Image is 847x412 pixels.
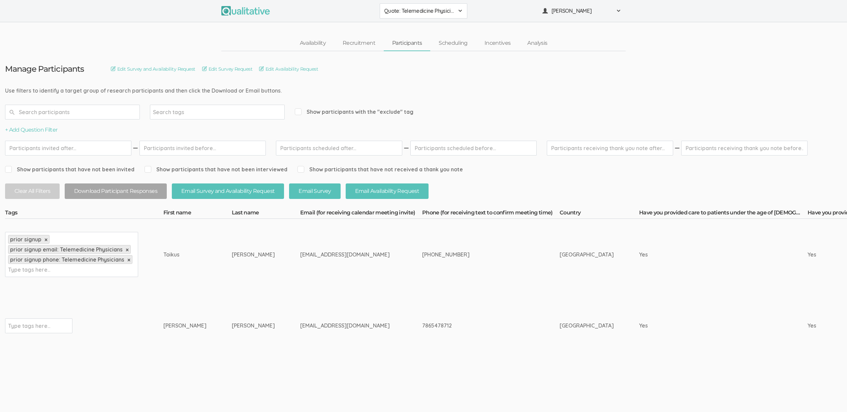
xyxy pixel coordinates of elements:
[681,141,808,156] input: Participants receiving thank you note before...
[380,3,467,19] button: Quote: Telemedicine Physicians
[300,209,422,218] th: Email (for receiving calendar meeting invite)
[295,108,413,116] span: Show participants with the "exclude" tag
[538,3,626,19] button: [PERSON_NAME]
[202,65,252,73] a: Edit Survey Request
[410,141,537,156] input: Participants scheduled before...
[163,251,207,259] div: Toikus
[289,183,340,199] button: Email Survey
[552,7,612,15] span: [PERSON_NAME]
[422,251,534,259] div: [PHONE_NUMBER]
[560,322,614,330] div: [GEOGRAPHIC_DATA]
[297,166,463,173] span: Show participants that have not received a thank you note
[639,322,782,330] div: Yes
[5,166,134,173] span: Show participants that have not been invited
[560,209,639,218] th: Country
[403,141,410,156] img: dash.svg
[5,209,163,218] th: Tags
[422,209,560,218] th: Phone (for receiving text to confirm meeting time)
[232,322,275,330] div: [PERSON_NAME]
[476,36,519,50] a: Incentives
[44,237,48,243] a: ×
[232,209,300,218] th: Last name
[334,36,384,50] a: Recruitment
[139,141,266,156] input: Participants invited before...
[8,321,50,330] input: Type tags here...
[259,65,318,73] a: Edit Availability Request
[639,251,782,259] div: Yes
[127,257,130,263] a: ×
[163,209,232,218] th: First name
[65,183,167,199] button: Download Participant Responses
[232,251,275,259] div: [PERSON_NAME]
[547,141,673,156] input: Participants receiving thank you note after...
[132,141,139,156] img: dash.svg
[10,236,41,243] span: prior signup
[10,256,124,263] span: prior signup phone: Telemedicine Physicians
[5,141,131,156] input: Participants invited after...
[422,322,534,330] div: 7865478712
[384,7,454,15] span: Quote: Telemedicine Physicians
[10,246,123,253] span: prior signup email: Telemedicine Physicians
[300,251,397,259] div: [EMAIL_ADDRESS][DOMAIN_NAME]
[813,380,847,412] iframe: Chat Widget
[300,322,397,330] div: [EMAIL_ADDRESS][DOMAIN_NAME]
[519,36,556,50] a: Analysis
[5,65,84,73] h3: Manage Participants
[172,183,284,199] button: Email Survey and Availability Request
[5,183,60,199] button: Clear All Filters
[639,209,808,218] th: Have you provided care to patients under the age of [DEMOGRAPHIC_DATA]?
[430,36,476,50] a: Scheduling
[674,141,681,156] img: dash.svg
[163,322,207,330] div: [PERSON_NAME]
[8,265,50,274] input: Type tags here...
[5,105,140,119] input: Search participants
[221,6,270,15] img: Qualitative
[384,36,430,50] a: Participants
[291,36,334,50] a: Availability
[346,183,429,199] button: Email Availability Request
[276,141,402,156] input: Participants scheduled after...
[126,247,129,253] a: ×
[153,108,195,116] input: Search tags
[145,166,287,173] span: Show participants that have not been interviewed
[5,126,58,134] button: + Add Question Filter
[111,65,195,73] a: Edit Survey and Availability Request
[560,251,614,259] div: [GEOGRAPHIC_DATA]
